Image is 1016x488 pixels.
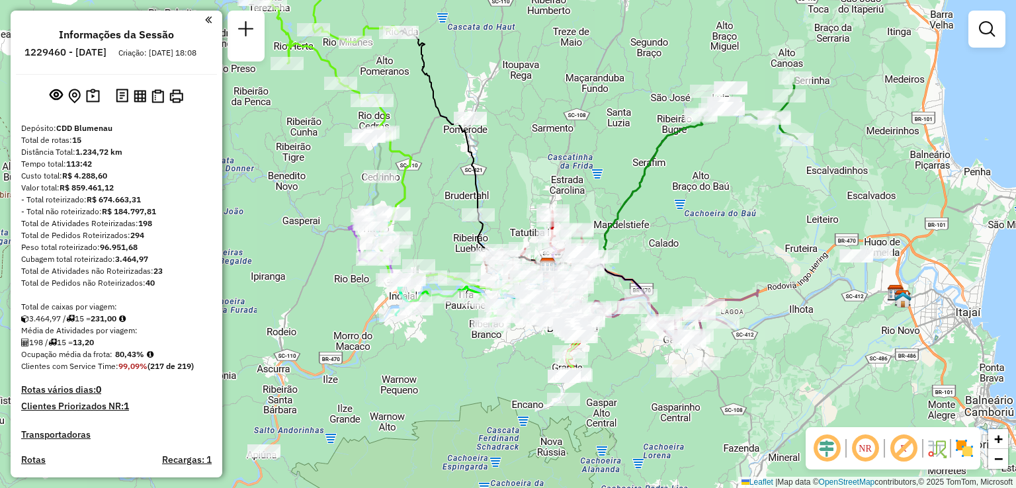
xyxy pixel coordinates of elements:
strong: CDD Blumenau [56,123,112,133]
div: Atividade não roteirizada - MERC FELUCA LTDA ME [712,102,745,115]
strong: 15 [72,135,81,145]
img: Balneário Camboriú [894,291,911,308]
img: Exibir/Ocultar setores [954,438,975,459]
div: Atividade não roteirizada - ELIANE SEZERINO [687,357,720,370]
div: 198 / 15 = [21,337,212,348]
div: Média de Atividades por viagem: [21,325,212,337]
span: + [994,430,1003,447]
strong: 13,20 [73,337,94,347]
div: Atividade não roteirizada - RESTAURANTE BERINJELA GRILL LTDA - EPP [400,302,433,315]
strong: 40 [146,278,155,288]
div: Atividade não roteirizada - 58.100.406 ALEX BITENCOURT [839,249,872,263]
span: Ocultar deslocamento [811,432,843,464]
strong: 1.234,72 km [75,147,122,157]
div: Total de caixas por viagem: [21,301,212,313]
div: Atividade não roteirizada - MARIA ENI BOMPANI GR [707,97,740,110]
button: Centralizar mapa no depósito ou ponto de apoio [65,86,83,106]
h6: 1229460 - [DATE] [24,46,106,58]
span: | [775,477,777,487]
strong: 23 [153,266,163,276]
i: Total de rotas [66,315,75,323]
div: Atividade não roteirizada - COMERCIO DE COMBUSTI [709,99,742,112]
div: Total de Atividades Roteirizadas: [21,218,212,229]
em: Média calculada utilizando a maior ocupação (%Peso ou %Cubagem) de cada rota da sessão. Rotas cro... [147,350,153,358]
a: Clique aqui para minimizar o painel [205,12,212,27]
strong: 96.951,68 [100,242,138,252]
div: Valor total: [21,182,212,194]
div: Total de Pedidos não Roteirizados: [21,277,212,289]
h4: Recargas: 1 [162,454,212,466]
div: Cubagem total roteirizado: [21,253,212,265]
div: Atividade não roteirizada - ALBERI CRISTOFOLINI [708,97,741,110]
button: Visualizar Romaneio [149,87,167,106]
div: Atividade não roteirizada - DESTILARIA E COMERCI [701,97,734,110]
strong: 198 [138,218,152,228]
div: Atividade não roteirizada - MADE ARMAZEM COLONIA [548,370,581,383]
strong: 3.464,97 [115,254,148,264]
div: - Total não roteirizado: [21,206,212,218]
strong: 1 [124,400,129,412]
a: Leaflet [741,477,773,487]
div: Custo total: [21,170,212,182]
div: Criação: [DATE] 18:08 [113,47,202,59]
strong: R$ 4.288,60 [62,171,107,181]
div: Atividade não roteirizada - SOCIEDADE CRUZEIRO E [656,364,689,378]
div: Atividade não roteirizada - ELZIRA BURKHARDT ME [462,208,495,222]
h4: Clientes Priorizados NR: [21,401,212,412]
div: Atividade não roteirizada - SUPERMERCADO AMERICO [684,108,717,121]
span: Exibir rótulo [888,432,919,464]
div: Atividade não roteirizada - 58.100.406 ALEX BITENCOURT [840,249,873,263]
strong: 231,00 [91,313,116,323]
div: - Total roteirizado: [21,194,212,206]
div: Atividade não roteirizada - VITORINO LUCIANI COM [708,99,741,112]
div: Total de rotas: [21,134,212,146]
strong: 113:42 [66,159,92,169]
div: Atividade não roteirizada - SUPERMERCADO ALVES F [547,393,580,406]
i: Total de rotas [48,339,57,346]
div: Atividade não roteirizada - MERCIO DE COMBUSTIVE [685,109,718,122]
strong: (217 de 219) [148,361,194,371]
div: Peso total roteirizado: [21,241,212,253]
div: Atividade não roteirizada - SUPERMERCADO FISTAR [247,444,280,458]
strong: 0 [96,384,101,395]
a: Zoom in [988,429,1008,449]
i: Cubagem total roteirizado [21,315,29,323]
img: CDD Itajaí [887,284,904,302]
div: Total de Atividades não Roteirizadas: [21,265,212,277]
a: Exibir filtros [974,16,1000,42]
div: Total de Pedidos Roteirizados: [21,229,212,241]
img: Fluxo de ruas [926,438,947,459]
a: Zoom out [988,449,1008,469]
strong: 80,43% [115,349,144,359]
strong: 99,09% [118,361,148,371]
div: Distância Total: [21,146,212,158]
img: CDD Blumenau [539,257,556,274]
span: Clientes com Service Time: [21,361,118,371]
div: 3.464,97 / 15 = [21,313,212,325]
h4: Rotas vários dias: [21,384,212,395]
div: Atividade não roteirizada - LANCONETE REST. MARI [558,368,591,381]
button: Visualizar relatório de Roteirização [131,87,149,104]
div: Tempo total: [21,158,212,170]
a: Rotas [21,454,46,466]
div: Atividade não roteirizada - ALMIR PETRI 00784308 [690,85,723,98]
h4: Informações da Sessão [59,28,174,41]
div: Atividade não roteirizada - GUMZ COMERCIO IND. L [454,112,487,125]
a: OpenStreetMap [819,477,875,487]
i: Meta Caixas/viagem: 199,74 Diferença: 31,26 [119,315,126,323]
a: Nova sessão e pesquisa [233,16,259,46]
button: Painel de Sugestão [83,86,103,106]
i: Total de Atividades [21,339,29,346]
button: Logs desbloquear sessão [113,86,131,106]
div: Depósito: [21,122,212,134]
strong: R$ 859.461,12 [60,183,114,192]
button: Imprimir Rotas [167,87,186,106]
div: Atividade não roteirizada - 52.907.708 MARTA NATALINA RITA GONCALVES [714,81,747,95]
strong: 294 [130,230,144,240]
div: Atividade não roteirizada - VALDIR DA SILVA e CI [510,270,543,284]
button: Exibir sessão original [47,85,65,106]
div: Atividade não roteirizada - SUPER ATACAREJO [565,246,598,259]
div: Atividade não roteirizada - ALAN POUL DE ANDRADE [860,245,893,259]
div: Map data © contributors,© 2025 TomTom, Microsoft [738,477,1016,488]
